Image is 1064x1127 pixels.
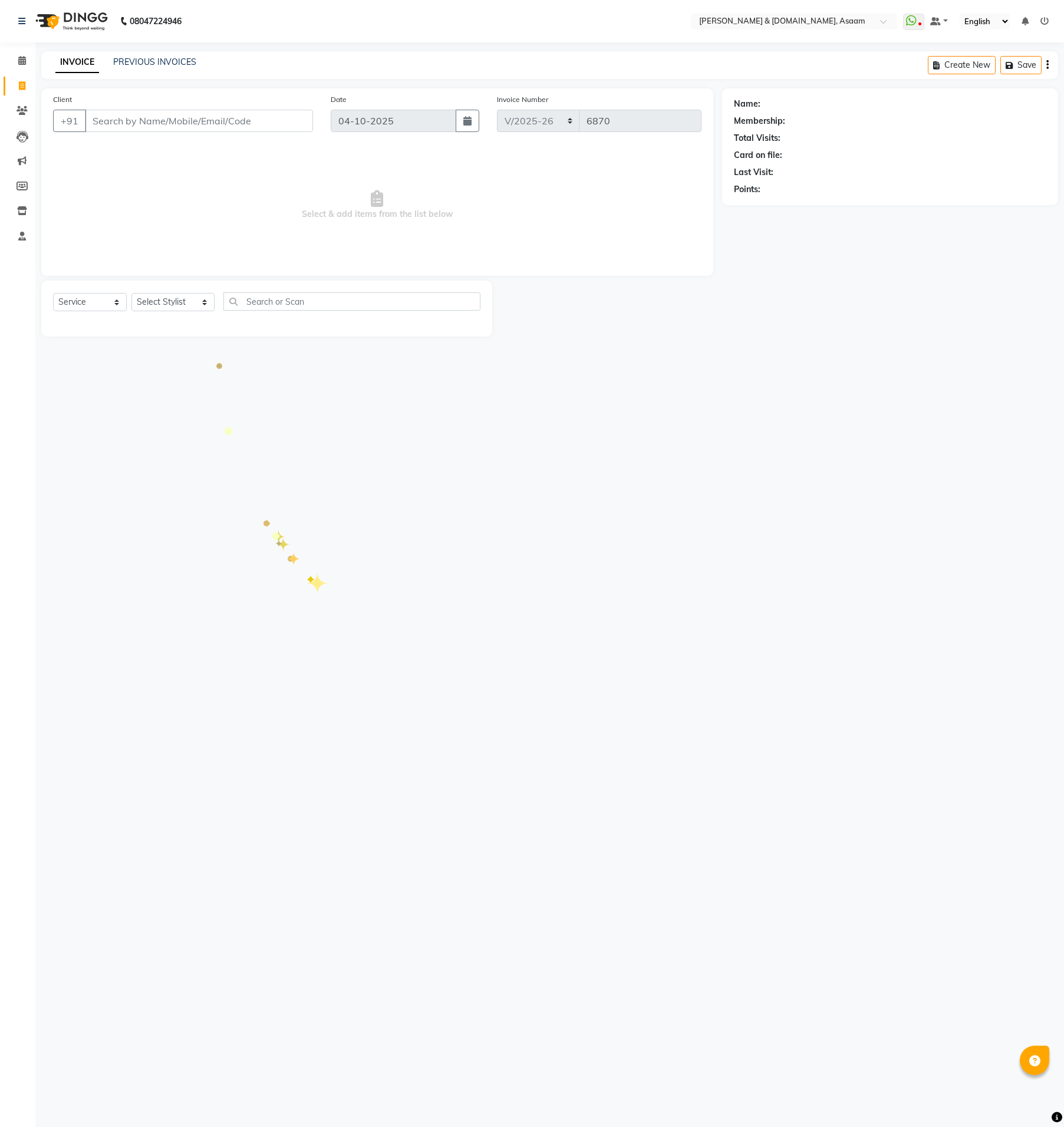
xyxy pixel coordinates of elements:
[1014,1080,1052,1115] iframe: chat widget
[734,183,760,196] div: Points:
[331,94,347,105] label: Date
[113,57,196,67] a: PREVIOUS INVOICES
[30,5,111,38] img: logo
[734,149,782,162] div: Card on file:
[130,5,182,38] b: 08047224946
[497,94,548,105] label: Invoice Number
[734,98,760,110] div: Name:
[53,110,86,132] button: +91
[53,94,72,105] label: Client
[85,110,313,132] input: Search by Name/Mobile/Email/Code
[928,56,996,74] button: Create New
[53,146,701,264] span: Select & add items from the list below
[734,115,785,127] div: Membership:
[223,292,480,311] input: Search or Scan
[734,166,773,179] div: Last Visit:
[55,52,99,73] a: INVOICE
[1000,56,1042,74] button: Save
[734,132,780,144] div: Total Visits:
